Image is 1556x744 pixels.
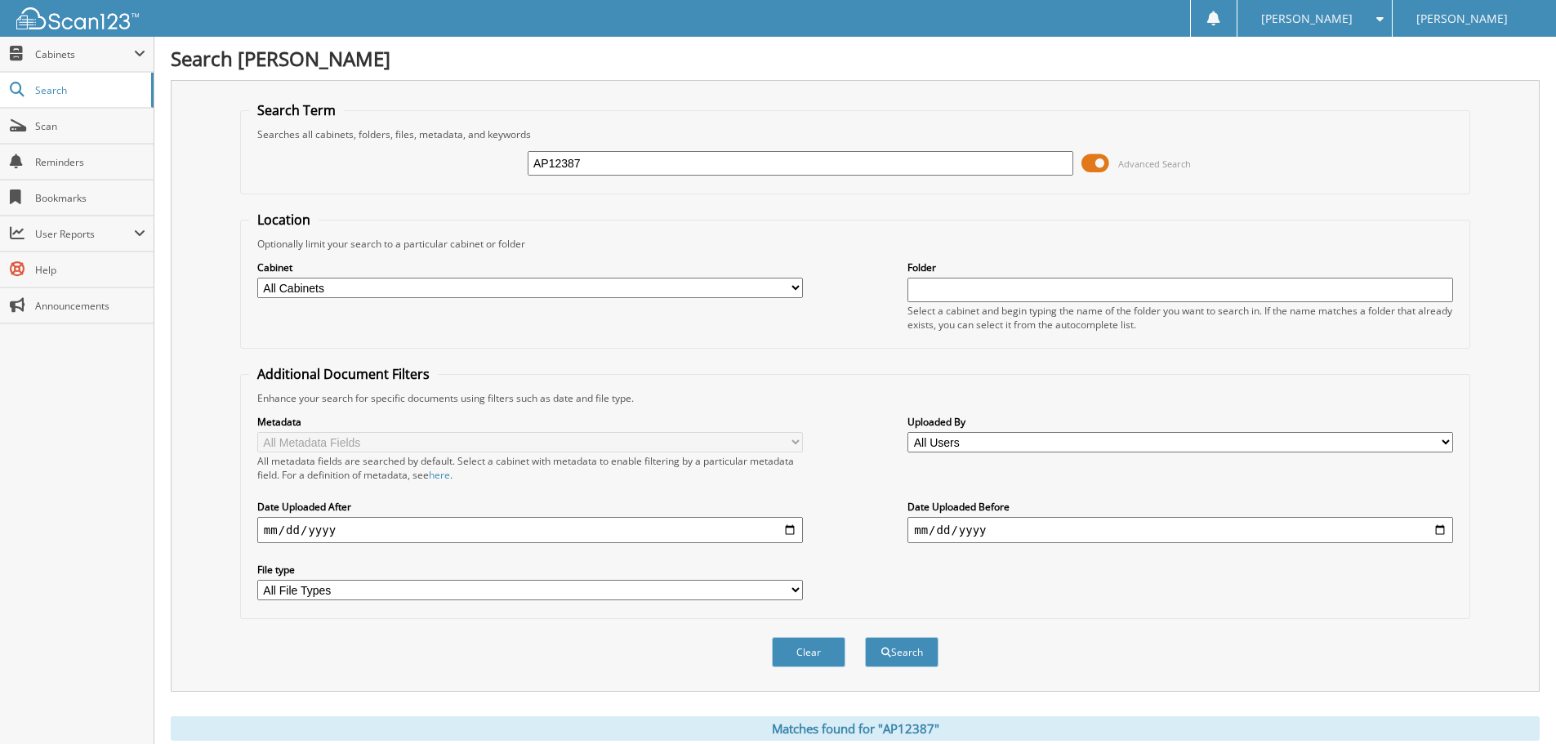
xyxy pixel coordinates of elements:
[907,304,1453,332] div: Select a cabinet and begin typing the name of the folder you want to search in. If the name match...
[249,237,1461,251] div: Optionally limit your search to a particular cabinet or folder
[907,517,1453,543] input: end
[249,365,438,383] legend: Additional Document Filters
[907,500,1453,514] label: Date Uploaded Before
[249,211,319,229] legend: Location
[865,637,939,667] button: Search
[35,119,145,133] span: Scan
[35,47,134,61] span: Cabinets
[1261,14,1353,24] span: [PERSON_NAME]
[257,415,803,429] label: Metadata
[257,563,803,577] label: File type
[171,45,1540,72] h1: Search [PERSON_NAME]
[1118,158,1191,170] span: Advanced Search
[35,83,143,97] span: Search
[249,101,344,119] legend: Search Term
[257,517,803,543] input: start
[35,227,134,241] span: User Reports
[257,500,803,514] label: Date Uploaded After
[249,127,1461,141] div: Searches all cabinets, folders, files, metadata, and keywords
[1416,14,1508,24] span: [PERSON_NAME]
[257,454,803,482] div: All metadata fields are searched by default. Select a cabinet with metadata to enable filtering b...
[249,391,1461,405] div: Enhance your search for specific documents using filters such as date and file type.
[429,468,450,482] a: here
[35,191,145,205] span: Bookmarks
[907,261,1453,274] label: Folder
[35,155,145,169] span: Reminders
[16,7,139,29] img: scan123-logo-white.svg
[35,263,145,277] span: Help
[257,261,803,274] label: Cabinet
[171,716,1540,741] div: Matches found for "AP12387"
[907,415,1453,429] label: Uploaded By
[772,637,845,667] button: Clear
[35,299,145,313] span: Announcements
